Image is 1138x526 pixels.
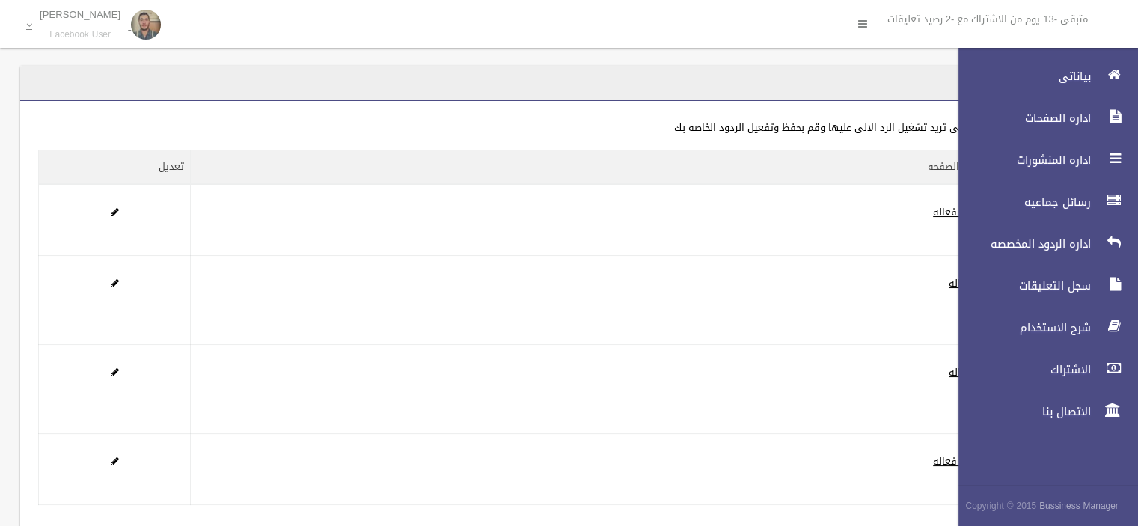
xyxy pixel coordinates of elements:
[40,9,120,20] p: [PERSON_NAME]
[946,362,1095,377] span: الاشتراك
[946,69,1095,84] span: بياناتى
[111,274,119,293] a: Edit
[946,195,1095,210] span: رسائل جماعيه
[39,150,191,185] th: تعديل
[933,452,973,471] a: غير فعاله
[946,144,1138,177] a: اداره المنشورات
[946,311,1138,344] a: شرح الاستخدام
[1039,498,1119,514] strong: Bussiness Manager
[946,111,1095,126] span: اداره الصفحات
[946,353,1138,386] a: الاشتراك
[946,153,1095,168] span: اداره المنشورات
[946,227,1138,260] a: اداره الردود المخصصه
[933,203,973,221] a: غير فعاله
[949,274,973,293] a: فعاله
[40,29,120,40] small: Facebook User
[965,498,1036,514] span: Copyright © 2015
[946,186,1138,218] a: رسائل جماعيه
[191,150,987,185] th: حاله الصفحه
[946,320,1095,335] span: شرح الاستخدام
[111,363,119,382] a: Edit
[949,363,973,382] a: فعاله
[946,236,1095,251] span: اداره الردود المخصصه
[946,269,1138,302] a: سجل التعليقات
[946,60,1138,93] a: بياناتى
[38,119,1052,137] div: اضغط على الصفحه التى تريد تشغيل الرد الالى عليها وقم بحفظ وتفعيل الردود الخاصه بك
[946,278,1095,293] span: سجل التعليقات
[946,395,1138,428] a: الاتصال بنا
[111,203,119,221] a: Edit
[946,102,1138,135] a: اداره الصفحات
[946,404,1095,419] span: الاتصال بنا
[111,452,119,471] a: Edit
